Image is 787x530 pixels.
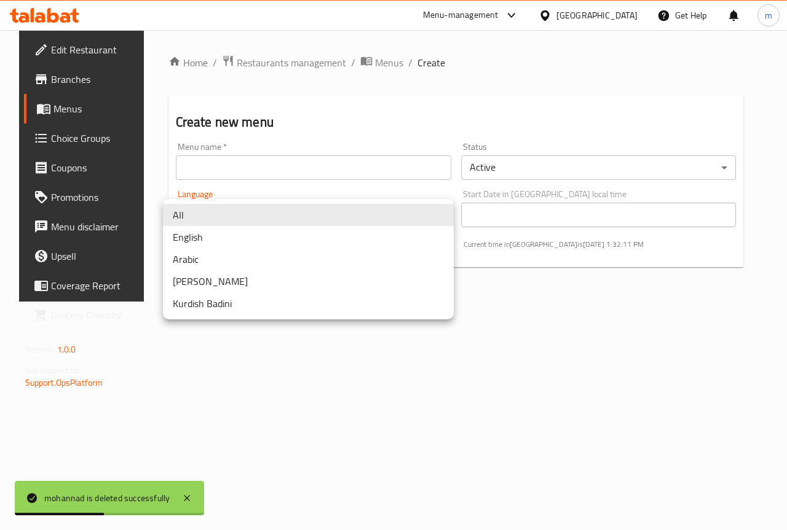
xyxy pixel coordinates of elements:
[163,248,454,270] li: Arabic
[163,292,454,314] li: Kurdish Badini
[44,491,170,505] div: mohannad is deleted successfully
[163,204,454,226] li: All
[163,226,454,248] li: English
[163,270,454,292] li: [PERSON_NAME]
